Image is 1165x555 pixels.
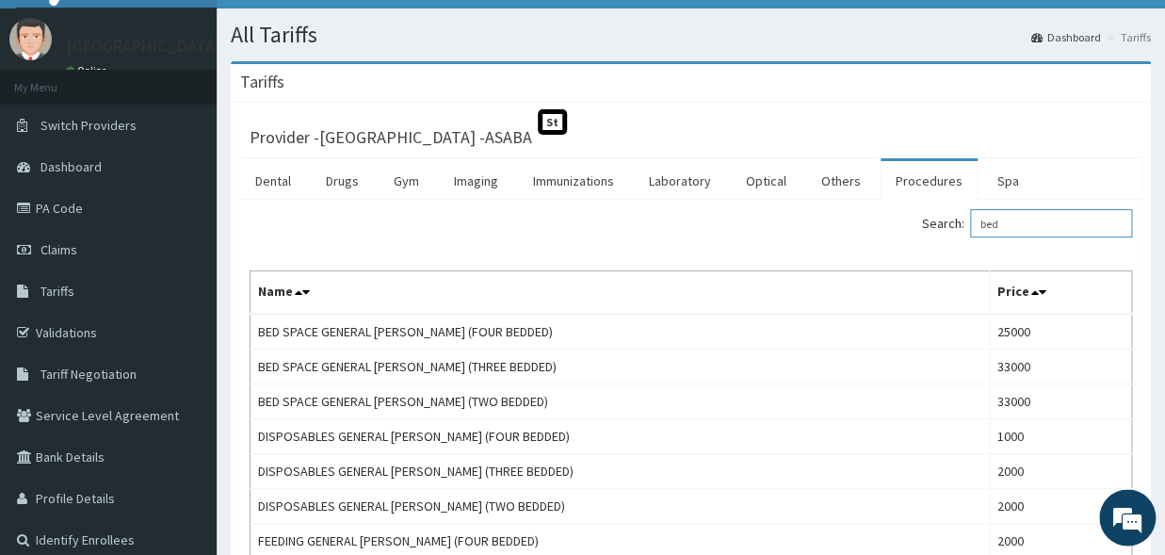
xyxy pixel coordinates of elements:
td: 25000 [989,314,1131,350]
label: Search: [922,209,1132,237]
th: Name [251,271,990,315]
div: Chat with us now [98,106,316,130]
p: [GEOGRAPHIC_DATA] [66,38,221,55]
textarea: Type your message and hit 'Enter' [9,362,359,428]
td: DISPOSABLES GENERAL [PERSON_NAME] (THREE BEDDED) [251,454,990,489]
td: DISPOSABLES GENERAL [PERSON_NAME] (TWO BEDDED) [251,489,990,524]
td: 2000 [989,454,1131,489]
td: 33000 [989,350,1131,384]
a: Procedures [881,161,978,201]
span: Tariffs [40,283,74,300]
span: Switch Providers [40,117,137,134]
td: 33000 [989,384,1131,419]
a: Dashboard [1031,29,1101,45]
td: 1000 [989,419,1131,454]
span: Claims [40,241,77,258]
td: BED SPACE GENERAL [PERSON_NAME] (FOUR BEDDED) [251,314,990,350]
h3: Provider - [GEOGRAPHIC_DATA] -ASABA [250,129,532,146]
a: Imaging [439,161,513,201]
span: We're online! [109,161,260,351]
img: User Image [9,18,52,60]
a: Gym [379,161,434,201]
div: Minimize live chat window [309,9,354,55]
a: Spa [982,161,1034,201]
td: BED SPACE GENERAL [PERSON_NAME] (TWO BEDDED) [251,384,990,419]
a: Optical [731,161,801,201]
a: Others [806,161,876,201]
span: Dashboard [40,158,102,175]
span: St [538,109,567,135]
h3: Tariffs [240,73,284,90]
span: Tariff Negotiation [40,366,137,383]
th: Price [989,271,1131,315]
h1: All Tariffs [231,23,1151,47]
td: 2000 [989,489,1131,524]
img: d_794563401_company_1708531726252_794563401 [35,94,76,141]
input: Search: [970,209,1132,237]
a: Immunizations [518,161,629,201]
a: Laboratory [634,161,726,201]
a: Online [66,64,111,77]
a: Dental [240,161,306,201]
li: Tariffs [1103,29,1151,45]
a: Drugs [311,161,374,201]
td: DISPOSABLES GENERAL [PERSON_NAME] (FOUR BEDDED) [251,419,990,454]
td: BED SPACE GENERAL [PERSON_NAME] (THREE BEDDED) [251,350,990,384]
